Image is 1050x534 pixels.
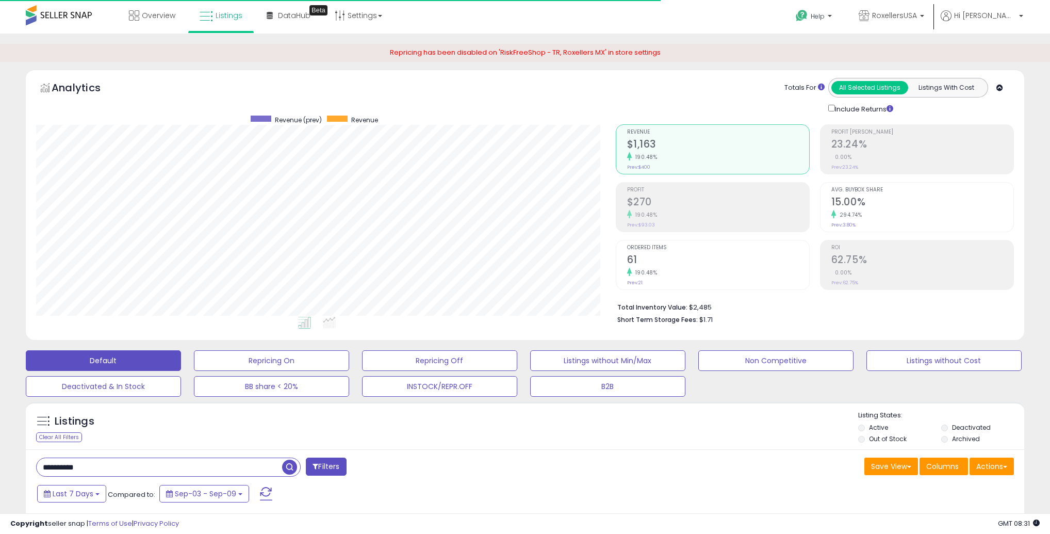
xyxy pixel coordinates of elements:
button: Repricing On [194,350,349,371]
div: Totals For [784,83,825,93]
button: Default [26,350,181,371]
small: 294.74% [836,211,862,219]
button: Filters [306,458,346,476]
button: Listings without Cost [866,350,1022,371]
span: Repricing has been disabled on 'RiskFreeShop - TR, Roxellers MX' in store settings [390,47,661,57]
span: ROI [831,245,1013,251]
small: 0.00% [831,153,852,161]
button: All Selected Listings [831,81,908,94]
a: Hi [PERSON_NAME] [941,10,1023,34]
small: Prev: 3.80% [831,222,856,228]
i: Get Help [795,9,808,22]
button: Repricing Off [362,350,517,371]
span: Revenue (prev) [275,116,322,124]
button: Sep-03 - Sep-09 [159,485,249,503]
a: Privacy Policy [134,519,179,528]
a: Terms of Use [88,519,132,528]
button: B2B [530,376,685,397]
label: Out of Stock [869,434,907,443]
small: Prev: 21 [627,280,643,286]
span: 2025-09-18 08:31 GMT [998,519,1040,528]
span: Avg. Buybox Share [831,187,1013,193]
span: Revenue [351,116,378,124]
label: Archived [952,434,980,443]
span: Listings [216,10,242,21]
h2: 15.00% [831,196,1013,210]
h2: $270 [627,196,809,210]
b: Short Term Storage Fees: [617,315,698,324]
button: Actions [970,458,1014,475]
small: Prev: 23.24% [831,164,858,170]
button: Deactivated & In Stock [26,376,181,397]
small: Prev: $93.03 [627,222,655,228]
h2: 62.75% [831,254,1013,268]
span: Profit [627,187,809,193]
h2: 61 [627,254,809,268]
span: $1.71 [699,315,713,325]
strong: Copyright [10,519,48,528]
h5: Listings [55,414,94,429]
span: Hi [PERSON_NAME] [954,10,1016,21]
button: Non Competitive [698,350,854,371]
button: INSTOCK/REPR.OFF [362,376,517,397]
h2: 23.24% [831,138,1013,152]
div: Clear All Filters [36,432,82,442]
p: Listing States: [858,411,1024,420]
b: Total Inventory Value: [617,303,687,312]
small: Prev: $400 [627,164,650,170]
span: Last 7 Days [53,489,93,499]
span: DataHub [278,10,310,21]
button: Save View [864,458,918,475]
label: Deactivated [952,423,991,432]
div: Include Returns [821,103,906,115]
li: $2,485 [617,300,1007,313]
small: 0.00% [831,269,852,277]
span: Revenue [627,130,809,135]
a: Help [787,2,842,34]
span: Compared to: [108,490,155,499]
span: RoxellersUSA [872,10,917,21]
button: Listings without Min/Max [530,350,685,371]
button: BB share < 20% [194,376,349,397]
button: Listings With Cost [908,81,985,94]
div: Displaying 1 to 1 of 1 items [932,512,1014,522]
small: Prev: 62.75% [831,280,858,286]
small: 190.48% [632,153,658,161]
span: Ordered Items [627,245,809,251]
span: Profit [PERSON_NAME] [831,130,1013,135]
span: Help [811,12,825,21]
button: Last 7 Days [37,485,106,503]
div: seller snap | | [10,519,179,529]
h5: Analytics [52,80,121,98]
span: Sep-03 - Sep-09 [175,489,236,499]
span: Overview [142,10,175,21]
div: Tooltip anchor [309,5,327,15]
button: Columns [920,458,968,475]
small: 190.48% [632,211,658,219]
h2: $1,163 [627,138,809,152]
label: Active [869,423,888,432]
span: Columns [926,461,959,472]
small: 190.48% [632,269,658,277]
